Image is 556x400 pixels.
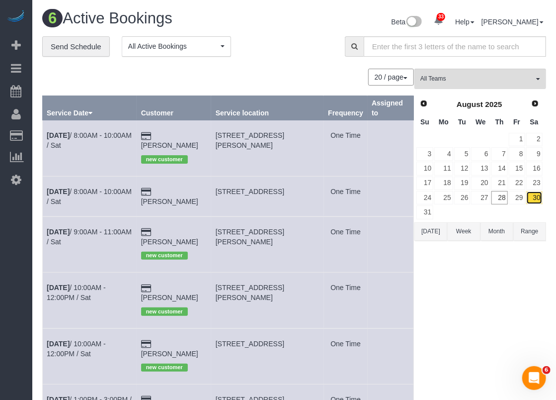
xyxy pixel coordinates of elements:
[420,75,534,83] span: All Teams
[414,222,447,241] button: [DATE]
[47,284,70,292] b: [DATE]
[211,273,323,328] td: Service location
[471,177,490,190] a: 20
[471,162,490,175] a: 13
[513,118,520,126] span: Friday
[416,147,433,161] a: 3
[454,177,471,190] a: 19
[368,176,414,216] td: Assigned to
[47,131,132,149] a: [DATE]/ 8:00AM - 10:00AM / Sat
[458,118,466,126] span: Tuesday
[368,216,414,272] td: Assigned to
[364,36,546,57] input: Enter the first 3 letters of the name to search
[439,118,449,126] span: Monday
[122,36,231,57] button: All Active Bookings
[509,177,525,190] a: 22
[43,96,137,120] th: Service Date
[509,162,525,175] a: 15
[471,191,490,204] a: 27
[137,120,211,176] td: Customer
[476,118,486,126] span: Wednesday
[531,100,539,107] span: Next
[141,364,188,372] span: new customer
[137,176,211,216] td: Customer
[416,177,433,190] a: 17
[368,328,414,384] td: Assigned to
[509,147,525,161] a: 8
[471,147,490,161] a: 6
[491,162,508,175] a: 14
[47,188,132,205] a: [DATE]/ 8:00AM - 10:00AM / Sat
[368,69,414,86] button: 20 / page
[42,10,287,27] h1: Active Bookings
[141,229,151,236] i: Credit Card Payment
[47,340,70,348] b: [DATE]
[416,205,433,219] a: 31
[216,284,284,301] span: [STREET_ADDRESS][PERSON_NAME]
[141,133,151,140] i: Credit Card Payment
[211,216,323,272] td: Service location
[43,273,137,328] td: Schedule date
[141,341,151,348] i: Credit Card Payment
[137,96,211,120] th: Customer
[528,97,542,111] a: Next
[416,162,433,175] a: 10
[141,294,198,301] a: [PERSON_NAME]
[141,350,198,358] a: [PERSON_NAME]
[47,228,70,236] b: [DATE]
[216,188,284,196] span: [STREET_ADDRESS]
[414,69,546,89] button: All Teams
[454,162,471,175] a: 12
[509,133,525,146] a: 1
[420,100,428,107] span: Prev
[42,36,110,57] a: Send Schedule
[211,176,323,216] td: Service location
[447,222,480,241] button: Week
[211,120,323,176] td: Service location
[526,162,543,175] a: 16
[434,191,453,204] a: 25
[454,191,471,204] a: 26
[141,189,151,196] i: Credit Card Payment
[324,120,368,176] td: Frequency
[137,216,211,272] td: Customer
[43,120,137,176] td: Schedule date
[417,97,431,111] a: Prev
[368,96,414,120] th: Assigned to
[47,284,106,301] a: [DATE]/ 10:00AM - 12:00PM / Sat
[141,155,188,163] span: new customer
[141,198,198,205] a: [PERSON_NAME]
[434,162,453,175] a: 11
[324,96,368,120] th: Frequency
[211,328,323,384] td: Service location
[491,147,508,161] a: 7
[485,100,502,108] span: 2025
[437,13,445,21] span: 33
[141,307,188,315] span: new customer
[47,340,106,358] a: [DATE]/ 10:00AM - 12:00PM / Sat
[216,131,284,149] span: [STREET_ADDRESS][PERSON_NAME]
[543,366,551,374] span: 6
[429,10,448,32] a: 33
[141,141,198,149] a: [PERSON_NAME]
[509,191,525,204] a: 29
[6,10,26,24] img: Automaid Logo
[216,340,284,348] span: [STREET_ADDRESS]
[211,96,323,120] th: Service location
[47,188,70,196] b: [DATE]
[455,18,475,26] a: Help
[141,252,188,260] span: new customer
[141,285,151,292] i: Credit Card Payment
[434,177,453,190] a: 18
[324,328,368,384] td: Frequency
[43,328,137,384] td: Schedule date
[392,18,422,26] a: Beta
[416,191,433,204] a: 24
[526,147,543,161] a: 9
[457,100,483,108] span: August
[324,176,368,216] td: Frequency
[42,9,63,27] span: 6
[481,18,544,26] a: [PERSON_NAME]
[47,131,70,139] b: [DATE]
